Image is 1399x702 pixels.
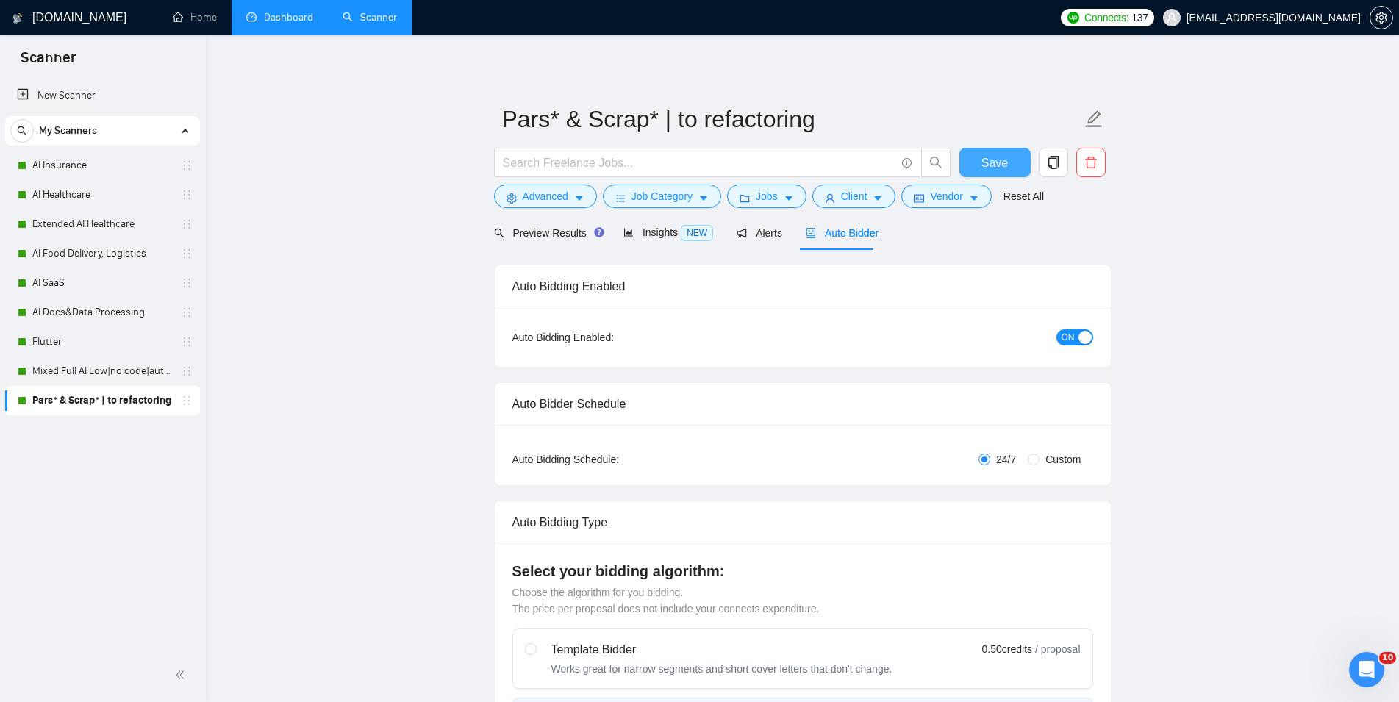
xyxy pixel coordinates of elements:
[593,226,606,239] div: Tooltip anchor
[523,188,568,204] span: Advanced
[32,151,172,180] a: AI Insurance
[873,193,883,204] span: caret-down
[502,101,1081,137] input: Scanner name...
[756,188,778,204] span: Jobs
[181,248,193,259] span: holder
[603,185,721,208] button: barsJob Categorycaret-down
[623,226,713,238] span: Insights
[930,188,962,204] span: Vendor
[737,227,782,239] span: Alerts
[1076,148,1106,177] button: delete
[32,239,172,268] a: AI Food Delivery, Logistics
[512,329,706,345] div: Auto Bidding Enabled:
[181,218,193,230] span: holder
[902,158,912,168] span: info-circle
[5,81,200,110] li: New Scanner
[181,336,193,348] span: holder
[494,227,600,239] span: Preview Results
[32,327,172,357] a: Flutter
[512,501,1093,543] div: Auto Bidding Type
[512,561,1093,581] h4: Select your bidding algorithm:
[10,119,34,143] button: search
[32,357,172,386] a: Mixed Full AI Low|no code|automations
[1370,12,1393,24] a: setting
[631,188,693,204] span: Job Category
[181,160,193,171] span: holder
[806,227,879,239] span: Auto Bidder
[623,227,634,237] span: area-chart
[615,193,626,204] span: bars
[1370,12,1392,24] span: setting
[1084,10,1128,26] span: Connects:
[574,193,584,204] span: caret-down
[32,298,172,327] a: AI Docs&Data Processing
[503,154,895,172] input: Search Freelance Jobs...
[181,277,193,289] span: holder
[1077,156,1105,169] span: delete
[1040,451,1087,468] span: Custom
[32,268,172,298] a: AI SaaS
[737,228,747,238] span: notification
[181,365,193,377] span: holder
[1062,329,1075,345] span: ON
[181,395,193,406] span: holder
[1379,652,1396,664] span: 10
[914,193,924,204] span: idcard
[343,11,397,24] a: searchScanner
[32,180,172,209] a: AI Healthcare
[1039,148,1068,177] button: copy
[175,667,190,682] span: double-left
[969,193,979,204] span: caret-down
[1084,110,1103,129] span: edit
[922,156,950,169] span: search
[494,185,597,208] button: settingAdvancedcaret-down
[512,265,1093,307] div: Auto Bidding Enabled
[181,189,193,201] span: holder
[181,307,193,318] span: holder
[1349,652,1384,687] iframe: Intercom live chat
[1035,642,1080,656] span: / proposal
[1370,6,1393,29] button: setting
[512,383,1093,425] div: Auto Bidder Schedule
[12,7,23,30] img: logo
[246,11,313,24] a: dashboardDashboard
[841,188,867,204] span: Client
[1167,12,1177,23] span: user
[173,11,217,24] a: homeHome
[512,451,706,468] div: Auto Bidding Schedule:
[32,386,172,415] a: Pars* & Scrap* | to refactoring
[11,126,33,136] span: search
[982,641,1032,657] span: 0.50 credits
[901,185,991,208] button: idcardVendorcaret-down
[740,193,750,204] span: folder
[551,662,892,676] div: Works great for narrow segments and short cover letters that don't change.
[1040,156,1067,169] span: copy
[32,209,172,239] a: Extended AI Healthcare
[806,228,816,238] span: robot
[507,193,517,204] span: setting
[1003,188,1044,204] a: Reset All
[698,193,709,204] span: caret-down
[990,451,1022,468] span: 24/7
[959,148,1031,177] button: Save
[981,154,1008,172] span: Save
[921,148,951,177] button: search
[812,185,896,208] button: userClientcaret-down
[551,641,892,659] div: Template Bidder
[1131,10,1148,26] span: 137
[727,185,806,208] button: folderJobscaret-down
[9,47,87,78] span: Scanner
[784,193,794,204] span: caret-down
[494,228,504,238] span: search
[512,587,820,615] span: Choose the algorithm for you bidding. The price per proposal does not include your connects expen...
[681,225,713,241] span: NEW
[1067,12,1079,24] img: upwork-logo.png
[5,116,200,415] li: My Scanners
[39,116,97,146] span: My Scanners
[17,81,188,110] a: New Scanner
[825,193,835,204] span: user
